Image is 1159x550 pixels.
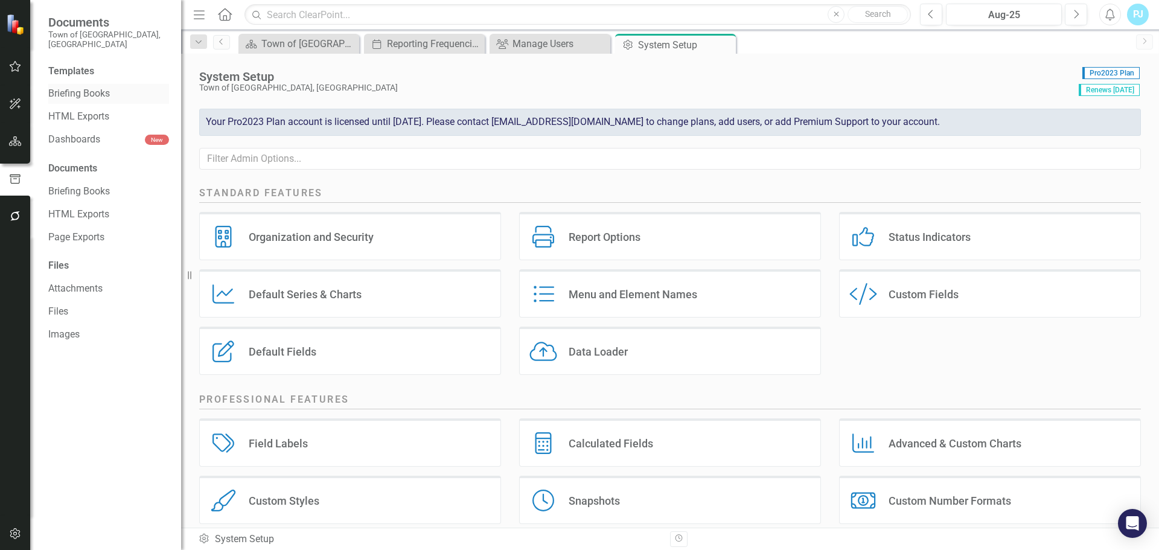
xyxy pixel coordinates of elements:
[569,345,628,359] div: Data Loader
[249,230,374,244] div: Organization and Security
[889,287,959,301] div: Custom Fields
[367,36,482,51] a: Reporting Frequencies
[1079,84,1140,96] span: Renews [DATE]
[199,109,1141,136] div: Your Pro2023 Plan account is licensed until [DATE]. Please contact [EMAIL_ADDRESS][DOMAIN_NAME] t...
[48,87,169,101] a: Briefing Books
[889,494,1011,508] div: Custom Number Formats
[48,65,169,78] div: Templates
[6,14,27,35] img: ClearPoint Strategy
[569,287,697,301] div: Menu and Element Names
[199,393,1141,409] h2: Professional Features
[249,287,362,301] div: Default Series & Charts
[199,148,1141,170] input: Filter Admin Options...
[244,4,911,25] input: Search ClearPoint...
[48,282,169,296] a: Attachments
[1082,67,1140,79] span: Pro2023 Plan
[249,494,319,508] div: Custom Styles
[241,36,356,51] a: Town of [GEOGRAPHIC_DATA] Page
[48,162,169,176] div: Documents
[48,259,169,273] div: Files
[638,37,733,53] div: System Setup
[865,9,891,19] span: Search
[48,133,145,147] a: Dashboards
[261,36,356,51] div: Town of [GEOGRAPHIC_DATA] Page
[48,30,169,50] small: Town of [GEOGRAPHIC_DATA], [GEOGRAPHIC_DATA]
[1118,509,1147,538] div: Open Intercom Messenger
[1127,4,1149,25] button: PJ
[569,436,653,450] div: Calculated Fields
[199,187,1141,203] h2: Standard Features
[387,36,482,51] div: Reporting Frequencies
[848,6,908,23] button: Search
[48,305,169,319] a: Files
[199,70,1073,83] div: System Setup
[569,494,620,508] div: Snapshots
[512,36,607,51] div: Manage Users
[889,230,971,244] div: Status Indicators
[48,110,169,124] a: HTML Exports
[48,185,169,199] a: Briefing Books
[48,15,169,30] span: Documents
[48,328,169,342] a: Images
[48,208,169,222] a: HTML Exports
[198,532,661,546] div: System Setup
[199,83,1073,92] div: Town of [GEOGRAPHIC_DATA], [GEOGRAPHIC_DATA]
[48,231,169,245] a: Page Exports
[946,4,1062,25] button: Aug-25
[950,8,1058,22] div: Aug-25
[493,36,607,51] a: Manage Users
[889,436,1021,450] div: Advanced & Custom Charts
[249,436,308,450] div: Field Labels
[249,345,316,359] div: Default Fields
[569,230,640,244] div: Report Options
